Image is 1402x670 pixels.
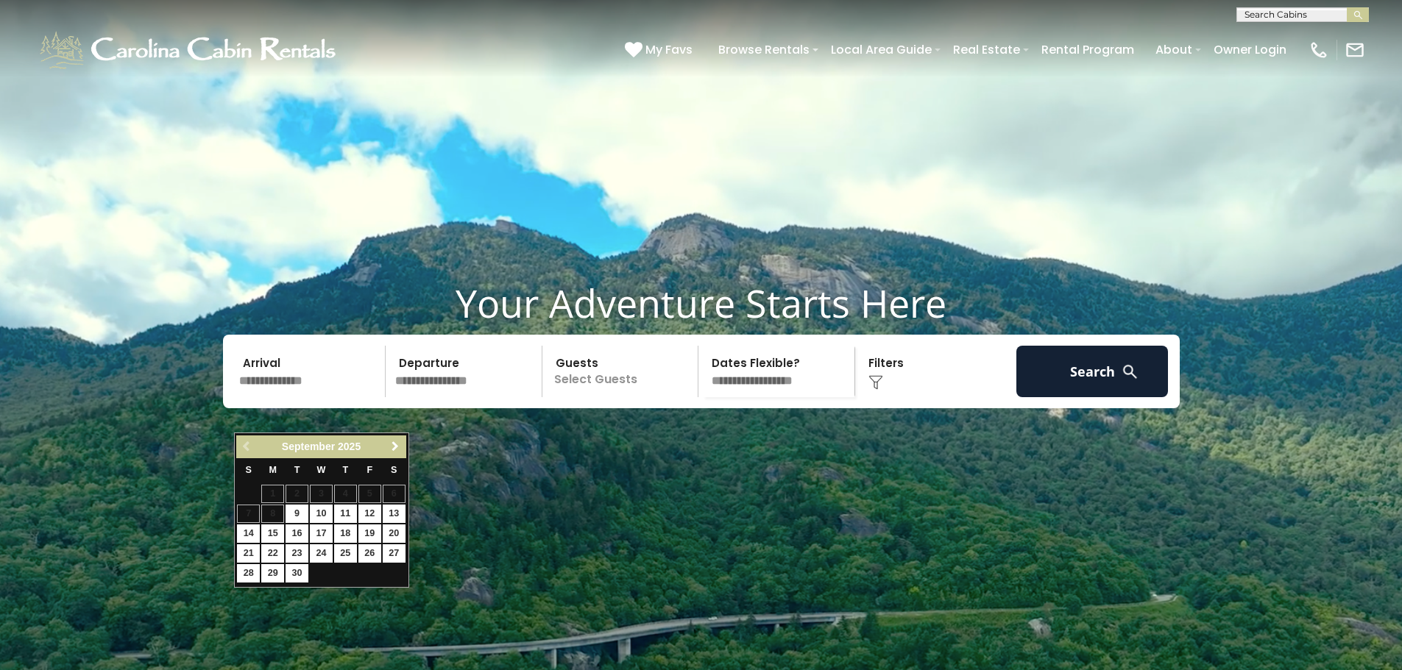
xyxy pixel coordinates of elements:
[286,544,308,563] a: 23
[261,564,284,582] a: 29
[367,465,372,475] span: Friday
[645,40,693,59] span: My Favs
[711,37,817,63] a: Browse Rentals
[237,564,260,582] a: 28
[383,544,406,563] a: 27
[261,544,284,563] a: 22
[383,524,406,543] a: 20
[1034,37,1141,63] a: Rental Program
[310,524,333,543] a: 17
[334,505,357,523] a: 11
[237,544,260,563] a: 21
[389,441,401,452] span: Next
[1309,40,1329,60] img: phone-regular-white.png
[11,280,1391,326] h1: Your Adventure Starts Here
[334,544,357,563] a: 25
[294,465,300,475] span: Tuesday
[310,544,333,563] a: 24
[37,28,342,72] img: White-1-1-2.png
[286,524,308,543] a: 16
[286,564,308,582] a: 30
[1121,363,1139,381] img: search-regular-white.png
[824,37,939,63] a: Local Area Guide
[343,465,349,475] span: Thursday
[282,441,335,452] span: September
[868,375,883,390] img: filter--v1.png
[383,505,406,523] a: 13
[391,465,397,475] span: Saturday
[358,505,381,523] a: 12
[1206,37,1294,63] a: Owner Login
[310,505,333,523] a: 10
[1345,40,1365,60] img: mail-regular-white.png
[246,465,252,475] span: Sunday
[386,438,405,456] a: Next
[269,465,277,475] span: Monday
[286,505,308,523] a: 9
[317,465,326,475] span: Wednesday
[358,544,381,563] a: 26
[338,441,361,452] span: 2025
[334,524,357,543] a: 18
[358,524,381,543] a: 19
[1148,37,1200,63] a: About
[547,346,698,397] p: Select Guests
[261,524,284,543] a: 15
[237,524,260,543] a: 14
[1016,346,1169,397] button: Search
[946,37,1027,63] a: Real Estate
[625,40,696,60] a: My Favs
